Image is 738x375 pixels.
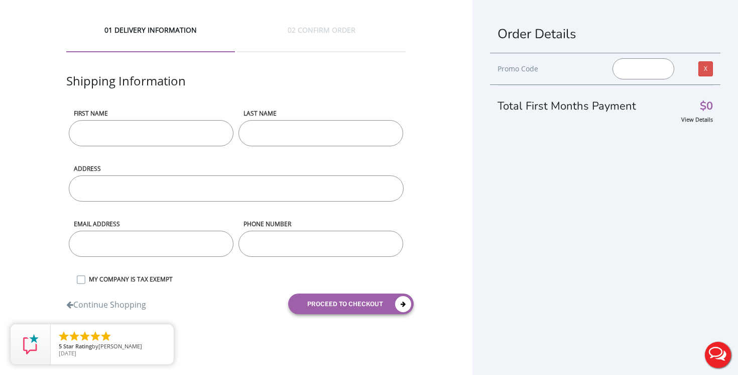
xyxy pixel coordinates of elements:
[98,342,142,350] span: [PERSON_NAME]
[79,330,91,342] li: 
[63,342,92,350] span: Star Rating
[59,342,62,350] span: 5
[288,294,414,314] button: proceed to checkout
[698,335,738,375] button: Live Chat
[698,61,713,76] a: X
[498,63,598,75] div: Promo Code
[498,85,713,114] div: Total First Months Payment
[681,116,713,123] a: View Details
[238,109,403,118] label: LAST NAME
[89,330,101,342] li: 
[100,330,112,342] li: 
[21,334,41,354] img: Review Rating
[700,101,713,112] span: $0
[59,343,166,350] span: by
[66,294,146,311] a: Continue Shopping
[238,220,403,228] label: phone number
[498,25,713,43] h1: Order Details
[69,220,233,228] label: Email address
[69,109,233,118] label: First name
[58,330,70,342] li: 
[66,72,406,109] div: Shipping Information
[84,275,406,284] label: MY COMPANY IS TAX EXEMPT
[59,349,76,357] span: [DATE]
[66,25,235,52] div: 01 DELIVERY INFORMATION
[68,330,80,342] li: 
[237,25,406,52] div: 02 CONFIRM ORDER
